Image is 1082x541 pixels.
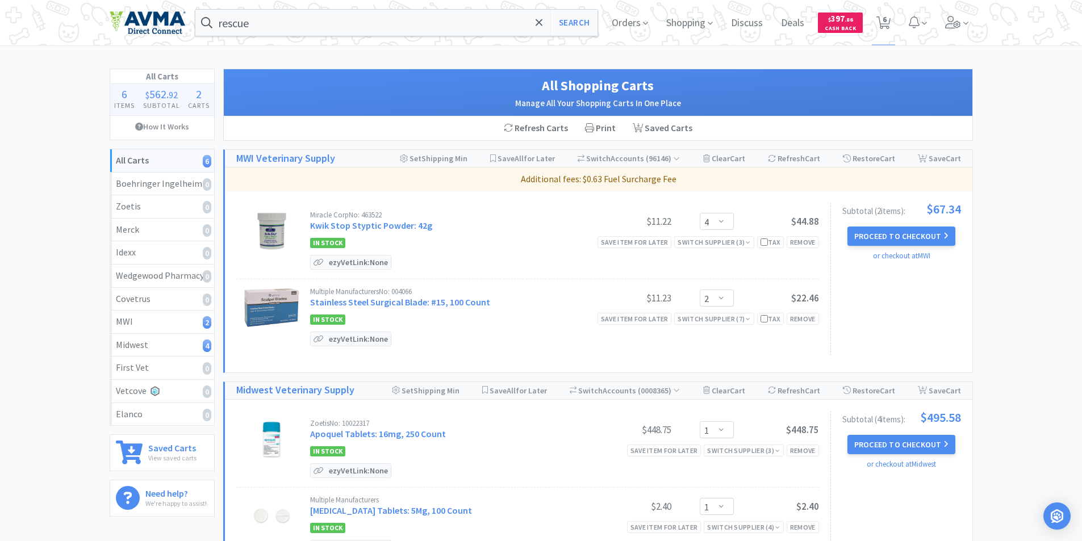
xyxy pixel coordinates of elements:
span: All [507,385,516,396]
img: 3359c2bb002d46da97d38209533c4b83_11337.png [254,211,289,251]
div: Refresh [768,150,820,167]
span: Cart [730,153,745,163]
img: 571735f19a034a648c3805ec672b046c_121160.jpg [252,496,291,536]
span: Cart [805,153,820,163]
h1: All Shopping Carts [235,75,961,97]
span: $44.88 [791,215,819,228]
i: 6 [203,155,211,167]
a: How It Works [110,116,214,137]
i: 0 [203,247,211,259]
span: Cart [880,153,895,163]
span: In Stock [310,446,345,456]
div: Clear [703,150,745,167]
span: $22.46 [791,292,819,304]
h1: Midwest Veterinary Supply [236,382,354,399]
i: 0 [203,385,211,398]
span: Cart [880,385,895,396]
button: Proceed to Checkout [847,227,955,246]
a: Zoetis0 [110,195,214,219]
span: $495.58 [920,411,961,423]
p: ezyVet Link: None [326,464,391,477]
a: Midwest4 [110,334,214,357]
span: Cart [805,385,820,396]
a: Boehringer Ingelheim0 [110,173,214,196]
div: Save [918,150,961,167]
i: 4 [203,339,211,352]
span: In Stock [310,238,345,248]
p: ezyVet Link: None [326,255,391,269]
span: $448.75 [786,423,819,436]
a: Stainless Steel Surgical Blade: #15, 100 Count [310,296,490,308]
div: Shipping Min [400,150,467,167]
div: Switch Supplier ( 7 ) [678,313,750,324]
img: 991aea936d364e228e8de49bebc04db5_6788.png [244,288,299,328]
span: Set [402,385,413,396]
div: $11.22 [586,215,671,228]
div: Wedgewood Pharmacy [116,269,208,283]
div: Boehringer Ingelheim [116,177,208,191]
p: View saved carts [148,452,197,463]
a: Wedgewood Pharmacy0 [110,265,214,288]
a: 6 [872,19,895,30]
div: Restore [843,150,895,167]
div: Tax [761,313,780,324]
span: Set [410,153,421,163]
div: Merck [116,223,208,237]
div: Zoetis [116,199,208,214]
img: 4ad1ec8484b94f4ab5c9540ea92a0df2_837744.jpeg [252,420,291,459]
span: . 86 [845,16,853,23]
span: $2.40 [796,500,819,513]
a: Saved CartsView saved carts [110,434,215,471]
div: Save item for later [627,444,701,456]
i: 0 [203,270,211,283]
div: . [139,89,184,100]
h6: Saved Carts [148,441,197,452]
div: Refresh [768,382,820,399]
span: 6 [122,87,127,101]
a: Merck0 [110,219,214,242]
span: All [515,153,524,163]
a: Covetrus0 [110,288,214,311]
div: Zoetis No: 10022317 [310,420,586,427]
div: Save [918,382,961,399]
a: Saved Carts [624,116,701,140]
a: Apoquel Tablets: 16mg, 250 Count [310,428,446,439]
p: Additional fees: $0.63 Fuel Surcharge Fee [229,172,968,187]
div: Save item for later [598,313,672,325]
img: e4e33dab9f054f5782a47901c742baa9_102.png [110,11,186,35]
i: 0 [203,293,211,306]
div: Print [576,116,624,140]
span: $ [828,16,831,23]
span: Switch [578,385,603,396]
div: Miracle Corp No: 463522 [310,211,586,219]
span: In Stock [310,314,345,325]
p: We're happy to assist! [145,498,207,509]
span: Cash Back [825,26,856,33]
span: Cart [946,385,961,396]
a: Discuss [726,18,767,28]
div: Covetrus [116,292,208,307]
div: Elanco [116,407,208,422]
span: 397 [828,13,853,24]
a: Deals [776,18,809,28]
div: $11.23 [586,291,671,305]
div: Remove [787,236,819,248]
span: Cart [946,153,961,163]
div: MWI [116,314,208,329]
div: Restore [843,382,895,399]
i: 2 [203,316,211,329]
a: All Carts6 [110,149,214,173]
div: Switch Supplier ( 3 ) [707,445,780,456]
input: Search by item, sku, manufacturer, ingredient, size... [195,10,598,36]
h4: Carts [184,100,214,111]
p: ezyVet Link: None [326,332,391,346]
button: Search [550,10,598,36]
h4: Subtotal [139,100,184,111]
a: Idexx0 [110,241,214,265]
div: Tax [761,237,780,248]
span: Cart [730,385,745,396]
span: $ [145,89,149,100]
i: 0 [203,362,211,375]
i: 0 [203,224,211,237]
div: Idexx [116,245,208,260]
